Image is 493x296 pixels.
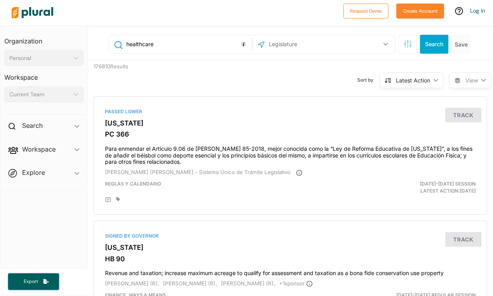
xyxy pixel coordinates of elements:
[279,280,313,287] span: + 1 sponsor
[221,280,275,287] span: [PERSON_NAME] (R),
[105,280,159,287] span: [PERSON_NAME] (R),
[88,60,189,90] div: 176810 Results
[396,6,444,15] a: Create Account
[420,35,448,54] button: Search
[465,76,478,84] span: View
[105,142,476,165] h4: Para enmendar el Artículo 9.06 de [PERSON_NAME] 85-2018, mejor conocida como la “Ley de Reforma E...
[343,6,388,15] a: Request Demo
[240,41,247,48] div: Tooltip anchor
[18,278,43,285] span: Export
[445,232,482,247] button: Track
[105,108,476,115] div: Passed Lower
[163,280,217,287] span: [PERSON_NAME] (R),
[105,130,476,138] h3: PC 366
[105,169,291,175] span: [PERSON_NAME] [PERSON_NAME] - Sistema Único de Trámite Legislativo
[105,119,476,127] h3: [US_STATE]
[396,76,430,84] div: Latest Action
[4,30,83,47] h3: Organization
[8,273,59,290] button: Export
[357,77,380,84] span: Sort by
[105,181,161,187] span: Reglas y Calendario
[22,121,43,130] h2: Search
[404,40,412,47] span: Search Filters
[452,35,471,54] button: Save
[420,181,476,187] span: [DATE]-[DATE] Session
[343,4,388,19] button: Request Demo
[268,37,352,52] input: Legislature
[105,244,476,251] h3: [US_STATE]
[445,108,482,122] button: Track
[105,232,476,240] div: Signed by Governor
[116,197,120,202] div: Add tags
[396,4,444,19] button: Create Account
[9,54,70,62] div: Personal
[105,255,476,263] h3: HB 90
[105,266,476,277] h4: Revenue and taxation; increase maximum acreage to qualify for assessment and taxation as a bona f...
[354,180,482,195] div: Latest Action: [DATE]
[470,7,485,14] a: Log In
[126,37,249,52] input: Enter keywords, bill # or legislator name
[105,197,111,203] div: Add Position Statement
[4,66,83,83] h3: Workspace
[9,90,70,99] div: Current Team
